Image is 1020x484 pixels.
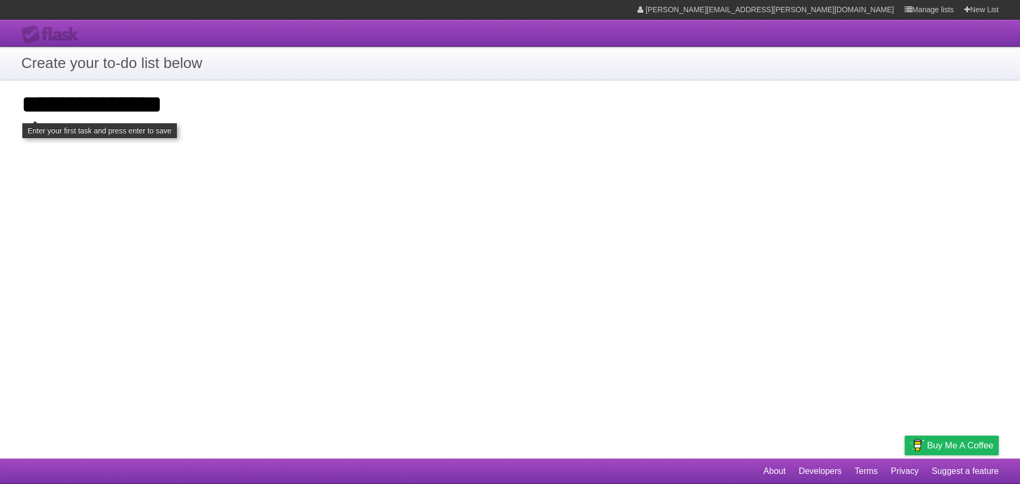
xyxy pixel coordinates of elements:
a: Suggest a feature [932,461,999,481]
a: Privacy [891,461,919,481]
a: Terms [855,461,878,481]
div: Flask [21,25,85,44]
a: About [763,461,786,481]
h1: Create your to-do list below [21,52,999,74]
a: Buy me a coffee [905,436,999,455]
span: Buy me a coffee [927,436,993,455]
img: Buy me a coffee [910,436,924,454]
a: Developers [798,461,841,481]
